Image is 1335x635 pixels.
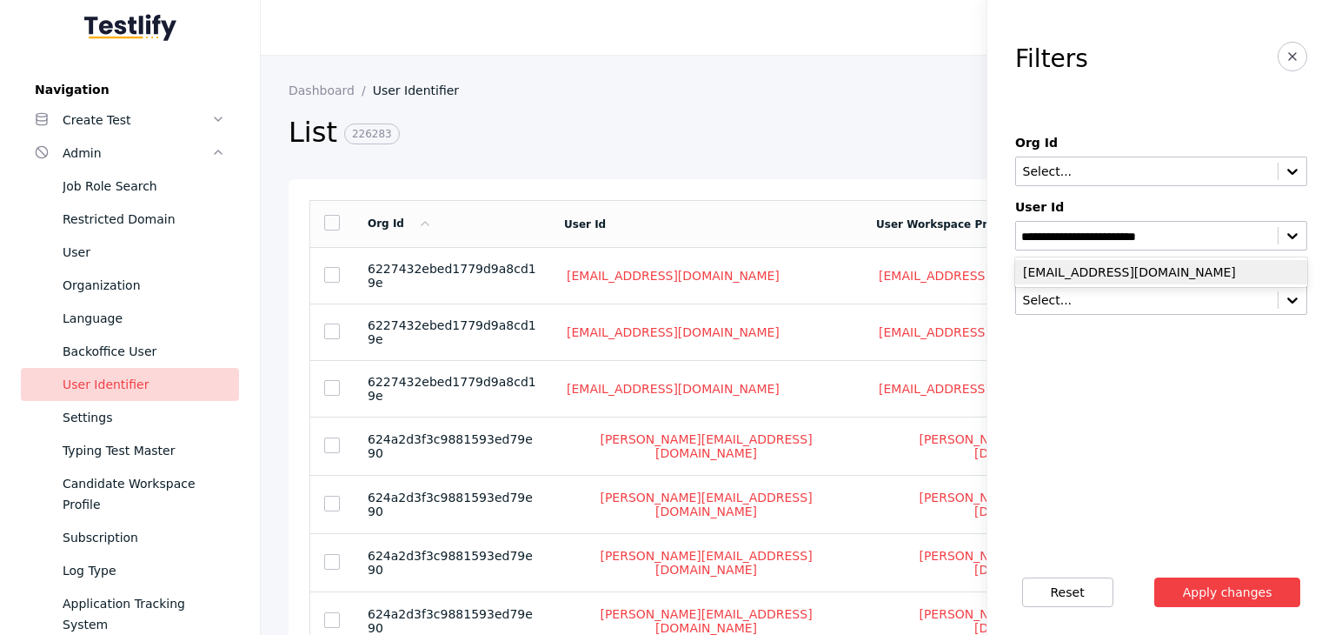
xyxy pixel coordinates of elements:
span: 624a2d3f3c9881593ed79e90 [368,432,533,460]
a: [PERSON_NAME][EMAIL_ADDRESS][DOMAIN_NAME] [876,490,1174,519]
h2: List [289,115,1199,151]
span: 624a2d3f3c9881593ed79e90 [368,607,533,635]
span: 6227432ebed1779d9a8cd19e [368,375,536,403]
a: Log Type [21,554,239,587]
div: Subscription [63,527,225,548]
a: [EMAIL_ADDRESS][DOMAIN_NAME] [876,268,1094,284]
div: Job Role Search [63,176,225,197]
a: Restricted Domain [21,203,239,236]
a: [PERSON_NAME][EMAIL_ADDRESS][DOMAIN_NAME] [564,490,848,519]
a: User Identifier [373,84,473,97]
button: Reset [1022,578,1113,607]
a: [EMAIL_ADDRESS][DOMAIN_NAME] [876,324,1094,340]
a: [PERSON_NAME][EMAIL_ADDRESS][DOMAIN_NAME] [876,548,1174,578]
a: [PERSON_NAME][EMAIL_ADDRESS][DOMAIN_NAME] [564,431,848,461]
a: Dashboard [289,84,373,97]
div: Application Tracking System [63,593,225,635]
span: 624a2d3f3c9881593ed79e90 [368,549,533,577]
a: [PERSON_NAME][EMAIL_ADDRESS][DOMAIN_NAME] [564,548,848,578]
div: Backoffice User [63,341,225,362]
span: 624a2d3f3c9881593ed79e90 [368,491,533,518]
label: Org Id [1015,136,1307,150]
div: Create Test [63,110,211,130]
div: Restricted Domain [63,209,225,230]
a: [PERSON_NAME][EMAIL_ADDRESS][DOMAIN_NAME] [876,431,1174,461]
a: User [21,236,239,269]
h3: Filters [1015,45,1088,73]
a: [EMAIL_ADDRESS][DOMAIN_NAME] [876,381,1094,397]
div: Language [63,308,225,329]
a: User Id [564,218,606,231]
a: Organization [21,269,239,302]
label: Navigation [21,83,239,97]
div: Typing Test Master [63,440,225,461]
div: Log Type [63,560,225,581]
div: Settings [63,407,225,428]
img: Testlify - Backoffice [84,14,176,41]
label: User Id [1015,200,1307,214]
a: Candidate Workspace Profile [21,467,239,521]
div: User Identifier [63,374,225,395]
div: Candidate Workspace Profile [63,473,225,515]
div: Admin [63,143,211,164]
button: Apply changes [1154,578,1301,607]
a: Language [21,302,239,335]
a: Subscription [21,521,239,554]
div: [EMAIL_ADDRESS][DOMAIN_NAME] [1015,260,1307,284]
a: User Workspace Profile Id [876,218,1028,231]
span: 226283 [344,124,400,144]
span: 6227432ebed1779d9a8cd19e [368,318,536,346]
a: [EMAIL_ADDRESS][DOMAIN_NAME] [564,381,782,397]
a: Org Id [368,217,432,230]
div: User [63,242,225,263]
a: Job Role Search [21,170,239,203]
a: [EMAIL_ADDRESS][DOMAIN_NAME] [564,324,782,340]
div: Organization [63,275,225,296]
a: [EMAIL_ADDRESS][DOMAIN_NAME] [564,268,782,284]
span: 6227432ebed1779d9a8cd19e [368,262,536,290]
a: Typing Test Master [21,434,239,467]
a: User Identifier [21,368,239,401]
a: Backoffice User [21,335,239,368]
a: Settings [21,401,239,434]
